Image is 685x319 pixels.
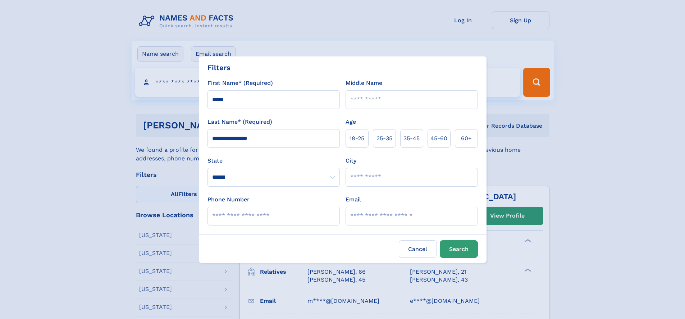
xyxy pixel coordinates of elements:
[207,62,230,73] div: Filters
[207,79,273,87] label: First Name* (Required)
[403,134,420,143] span: 35‑45
[346,156,356,165] label: City
[399,240,437,258] label: Cancel
[430,134,447,143] span: 45‑60
[346,118,356,126] label: Age
[346,79,382,87] label: Middle Name
[350,134,364,143] span: 18‑25
[207,156,340,165] label: State
[440,240,478,258] button: Search
[376,134,392,143] span: 25‑35
[461,134,472,143] span: 60+
[207,118,272,126] label: Last Name* (Required)
[346,195,361,204] label: Email
[207,195,250,204] label: Phone Number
